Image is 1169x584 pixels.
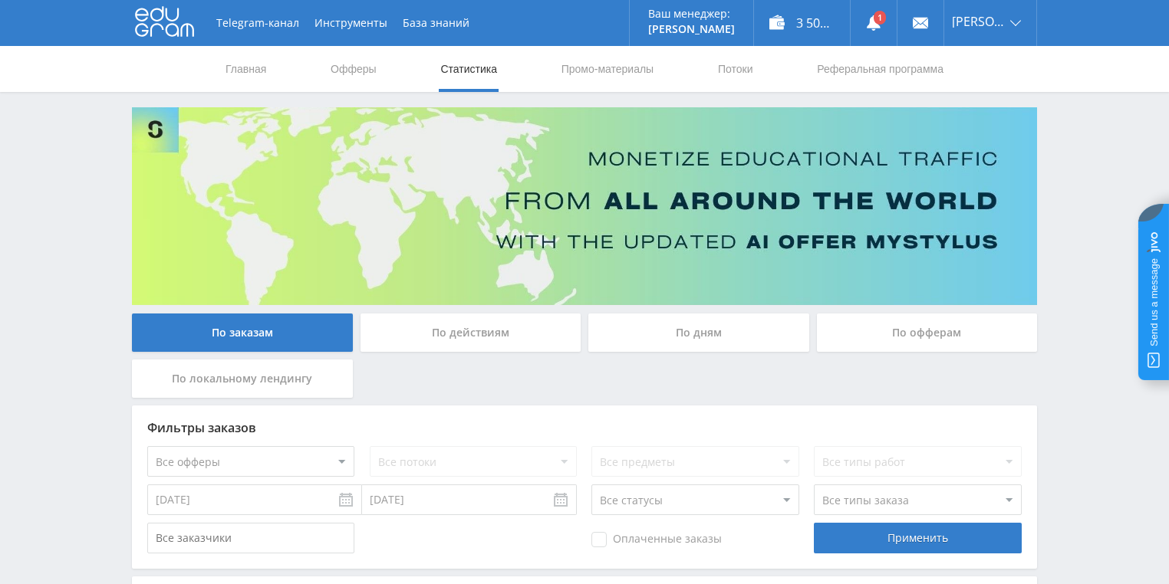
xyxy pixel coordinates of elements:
img: Banner [132,107,1037,305]
div: Применить [814,523,1021,553]
a: Главная [224,46,268,92]
div: Фильтры заказов [147,421,1022,435]
a: Потоки [716,46,755,92]
span: Оплаченные заказы [591,532,722,547]
div: По действиям [361,313,581,352]
a: Статистика [439,46,499,92]
a: Промо-материалы [560,46,655,92]
span: [PERSON_NAME] [952,15,1006,28]
a: Реферальная программа [815,46,945,92]
p: [PERSON_NAME] [648,23,735,35]
div: По дням [588,313,809,352]
p: Ваш менеджер: [648,8,735,20]
a: Офферы [329,46,378,92]
div: По заказам [132,313,353,352]
div: По офферам [817,313,1038,352]
input: Все заказчики [147,523,354,553]
div: По локальному лендингу [132,359,353,398]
